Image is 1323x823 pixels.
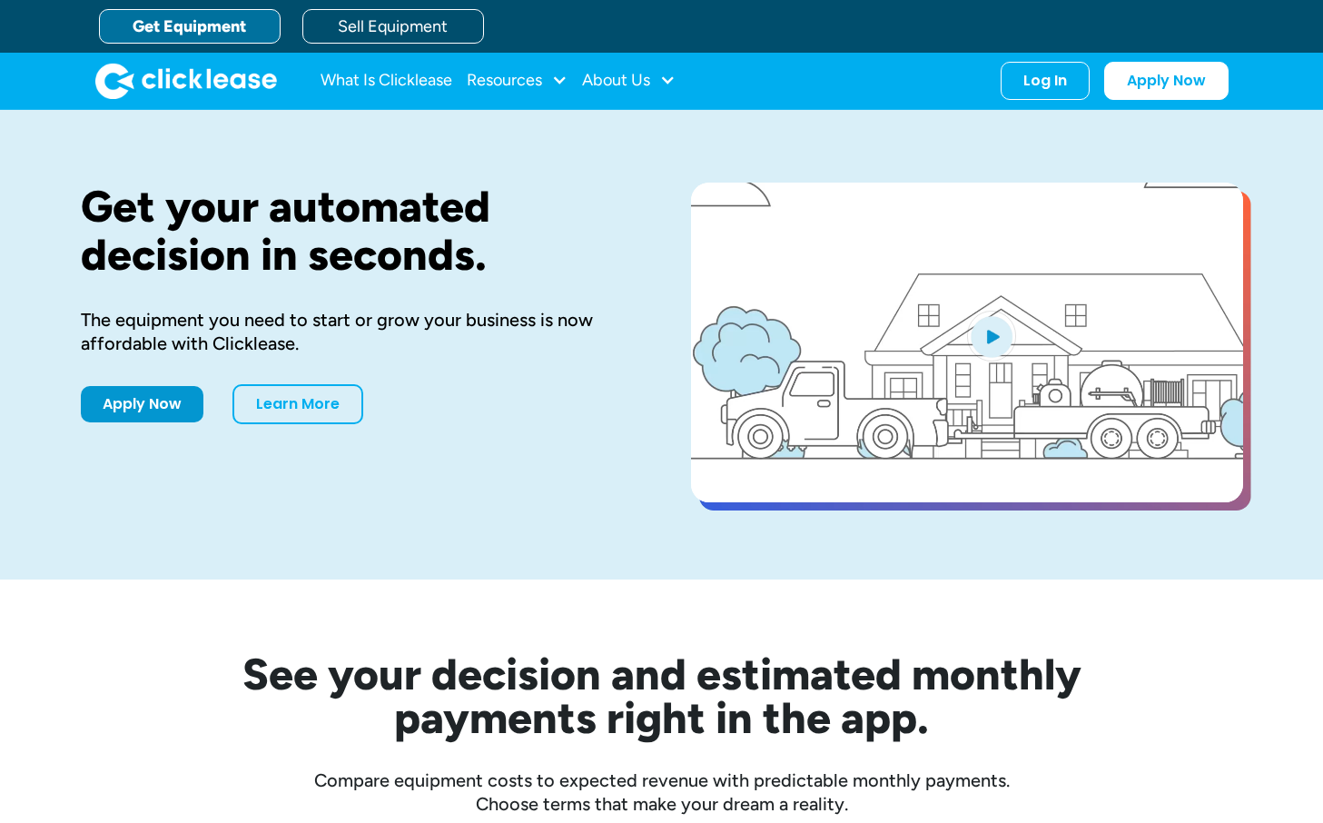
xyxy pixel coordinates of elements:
a: Sell Equipment [302,9,484,44]
a: Apply Now [1104,62,1229,100]
div: Log In [1023,72,1067,90]
a: home [95,63,277,99]
a: Get Equipment [99,9,281,44]
div: Compare equipment costs to expected revenue with predictable monthly payments. Choose terms that ... [81,768,1243,816]
img: Clicklease logo [95,63,277,99]
a: Learn More [232,384,363,424]
img: Blue play button logo on a light blue circular background [967,311,1016,362]
h1: Get your automated decision in seconds. [81,183,633,279]
h2: See your decision and estimated monthly payments right in the app. [153,652,1170,739]
a: Apply Now [81,386,203,422]
div: Resources [467,63,568,99]
div: About Us [582,63,676,99]
a: open lightbox [691,183,1243,502]
a: What Is Clicklease [321,63,452,99]
div: The equipment you need to start or grow your business is now affordable with Clicklease. [81,308,633,355]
